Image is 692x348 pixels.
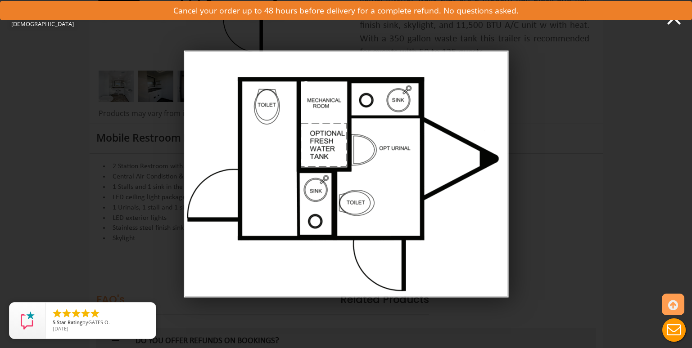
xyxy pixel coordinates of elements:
[18,312,36,330] img: Review Rating
[53,320,149,326] span: by
[53,325,68,332] span: [DATE]
[57,319,82,326] span: Star Rating
[88,319,110,326] span: GATES O.
[61,308,72,319] li: 
[184,51,508,298] img: map-2-station-mini.png
[656,312,692,348] button: Live Chat
[52,308,63,319] li: 
[71,308,81,319] li: 
[80,308,91,319] li: 
[53,319,55,326] span: 5
[90,308,100,319] li: 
